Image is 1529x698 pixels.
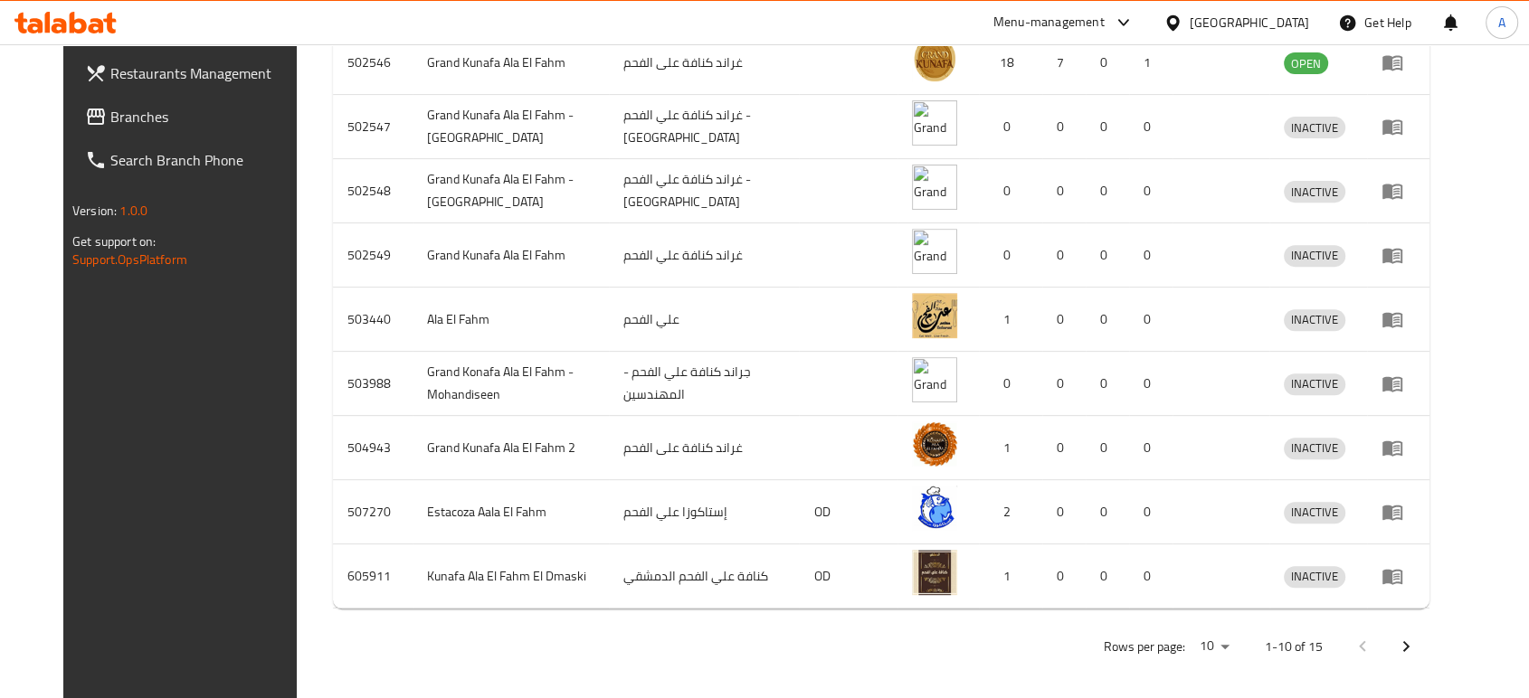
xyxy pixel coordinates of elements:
[979,352,1042,416] td: 0
[912,100,957,146] img: Grand Kunafa Ala El Fahm - cairo
[1129,480,1173,544] td: 0
[72,230,156,253] span: Get support on:
[333,544,413,608] td: 605911
[609,31,800,95] td: غراند كنافة على الفحم
[1129,95,1173,159] td: 0
[413,288,609,352] td: Ala El Fahm
[1042,95,1086,159] td: 0
[333,159,413,223] td: 502548
[1086,95,1129,159] td: 0
[119,199,147,222] span: 1.0.0
[1086,352,1129,416] td: 0
[1192,633,1236,660] div: Rows per page:
[1042,416,1086,480] td: 0
[72,199,117,222] span: Version:
[1284,438,1345,458] span: INACTIVE
[912,293,957,338] img: Ala El Fahm
[71,95,318,138] a: Branches
[609,95,800,159] td: غراند كنافة علي الفحم - [GEOGRAPHIC_DATA]
[1129,352,1173,416] td: 0
[979,416,1042,480] td: 1
[799,480,897,544] td: OD
[333,31,413,95] td: 502546
[1284,245,1345,266] span: INACTIVE
[413,31,609,95] td: Grand Kunafa Ala El Fahm
[609,544,800,608] td: كنافة علي الفحم الدمشقي
[1284,309,1345,331] div: INACTIVE
[333,95,413,159] td: 502547
[1129,223,1173,288] td: 0
[609,480,800,544] td: إستاكوزا علي الفحم
[1129,159,1173,223] td: 0
[1086,223,1129,288] td: 0
[1498,13,1505,33] span: A
[1382,180,1415,202] div: Menu
[1086,480,1129,544] td: 0
[413,159,609,223] td: Grand Kunafa Ala El Fahm - [GEOGRAPHIC_DATA]
[1265,636,1323,658] p: 1-10 of 15
[413,352,609,416] td: Grand Konafa Ala El Fahm - Mohandiseen
[609,288,800,352] td: علي الفحم
[1284,52,1328,74] div: OPEN
[1284,118,1345,138] span: INACTIVE
[1284,566,1345,588] div: INACTIVE
[1190,13,1309,33] div: [GEOGRAPHIC_DATA]
[979,31,1042,95] td: 18
[1382,437,1415,458] div: Menu
[993,12,1105,33] div: Menu-management
[1382,308,1415,330] div: Menu
[609,159,800,223] td: غراند كنافة علي الفحم - [GEOGRAPHIC_DATA]
[413,95,609,159] td: Grand Kunafa Ala El Fahm - [GEOGRAPHIC_DATA]
[1382,52,1415,73] div: Menu
[1129,31,1173,95] td: 1
[413,480,609,544] td: Estacoza Aala El Fahm
[912,486,957,531] img: Estacoza Aala El Fahm
[979,223,1042,288] td: 0
[1086,288,1129,352] td: 0
[1042,31,1086,95] td: 7
[799,544,897,608] td: OD
[979,480,1042,544] td: 2
[1284,502,1345,523] div: INACTIVE
[1284,373,1345,394] span: INACTIVE
[1042,288,1086,352] td: 0
[413,544,609,608] td: Kunafa Ala El Fahm El Dmaski
[1284,566,1345,587] span: INACTIVE
[110,149,304,171] span: Search Branch Phone
[912,165,957,210] img: Grand Kunafa Ala El Fahm - cairo
[979,159,1042,223] td: 0
[1042,480,1086,544] td: 0
[1042,223,1086,288] td: 0
[1382,501,1415,523] div: Menu
[333,288,413,352] td: 503440
[979,544,1042,608] td: 1
[912,36,957,81] img: Grand Kunafa Ala El Fahm
[333,416,413,480] td: 504943
[333,480,413,544] td: 507270
[1104,636,1185,658] p: Rows per page:
[71,52,318,95] a: Restaurants Management
[912,229,957,274] img: Grand Kunafa Ala El Fahm
[1284,181,1345,203] div: INACTIVE
[1086,416,1129,480] td: 0
[979,288,1042,352] td: 1
[912,421,957,467] img: Grand Kunafa Ala El Fahm 2
[413,223,609,288] td: Grand Kunafa Ala El Fahm
[609,352,800,416] td: جراند كنافة علي الفحم - المهندسين
[413,416,609,480] td: Grand Kunafa Ala El Fahm 2
[110,62,304,84] span: Restaurants Management
[1284,53,1328,74] span: OPEN
[609,223,800,288] td: غراند كنافة علي الفحم
[1382,244,1415,266] div: Menu
[333,223,413,288] td: 502549
[1129,544,1173,608] td: 0
[1284,438,1345,459] div: INACTIVE
[979,95,1042,159] td: 0
[110,106,304,127] span: Branches
[609,416,800,480] td: غراند كنافة على الفحم
[1284,182,1345,203] span: INACTIVE
[1042,544,1086,608] td: 0
[1129,288,1173,352] td: 0
[1042,352,1086,416] td: 0
[1129,416,1173,480] td: 0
